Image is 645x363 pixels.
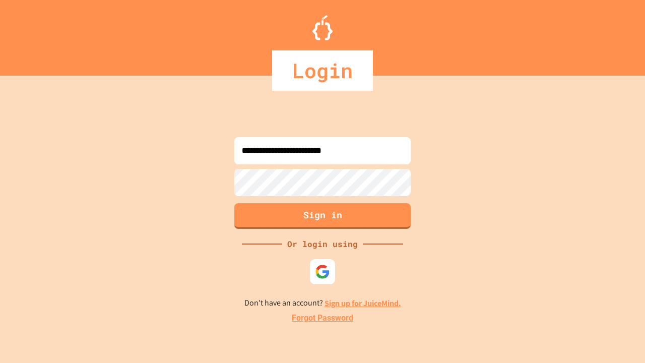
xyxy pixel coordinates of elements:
img: google-icon.svg [315,264,330,279]
div: Login [272,50,373,91]
a: Sign up for JuiceMind. [325,298,401,309]
div: Or login using [282,238,363,250]
button: Sign in [234,203,411,229]
img: Logo.svg [312,15,333,40]
a: Forgot Password [292,312,353,324]
p: Don't have an account? [244,297,401,310]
